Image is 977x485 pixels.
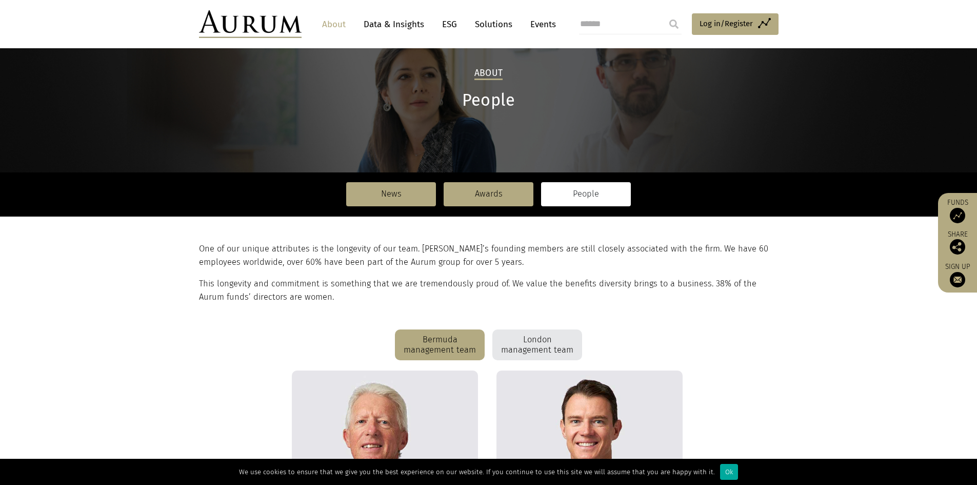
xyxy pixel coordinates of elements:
[474,68,503,80] h2: About
[492,329,582,360] div: London management team
[950,208,965,223] img: Access Funds
[943,262,972,287] a: Sign up
[664,14,684,34] input: Submit
[199,242,776,269] p: One of our unique attributes is the longevity of our team. [PERSON_NAME]’s founding members are s...
[317,15,351,34] a: About
[437,15,462,34] a: ESG
[692,13,779,35] a: Log in/Register
[346,182,436,206] a: News
[358,15,429,34] a: Data & Insights
[943,198,972,223] a: Funds
[470,15,517,34] a: Solutions
[720,464,738,480] div: Ok
[199,10,302,38] img: Aurum
[700,17,753,30] span: Log in/Register
[950,239,965,255] img: Share this post
[199,277,776,304] p: This longevity and commitment is something that we are tremendously proud of. We value the benefi...
[525,15,556,34] a: Events
[541,182,631,206] a: People
[444,182,533,206] a: Awards
[199,90,779,110] h1: People
[395,329,485,360] div: Bermuda management team
[950,272,965,287] img: Sign up to our newsletter
[943,231,972,255] div: Share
